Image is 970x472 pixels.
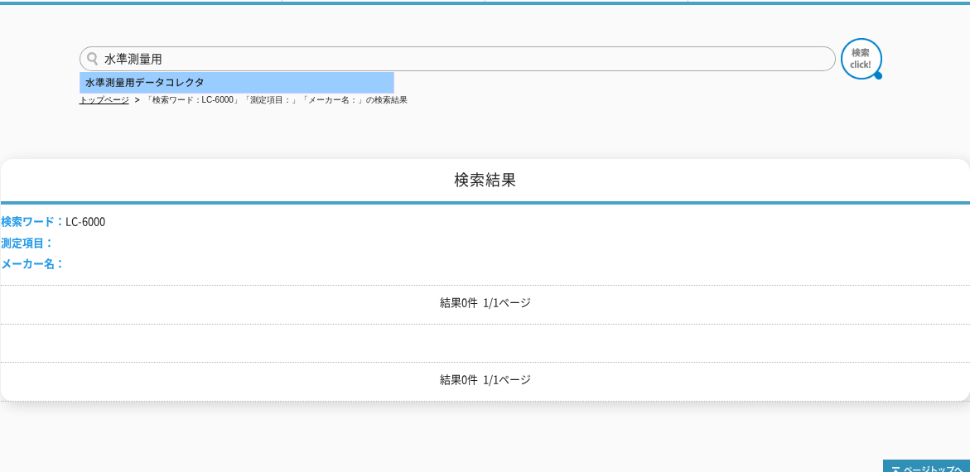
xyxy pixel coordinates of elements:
[80,46,836,71] input: 商品名、型式、NETIS番号を入力してください
[80,95,129,104] a: トップページ
[1,255,65,271] span: メーカー名：
[841,38,882,79] img: btn_search.png
[1,213,105,230] li: LC-6000
[1,213,65,229] span: 検索ワード：
[80,72,393,93] div: 水準測量用データコレクタ
[1,294,970,311] p: 結果0件 1/1ページ
[1,159,970,205] h1: 検索結果
[1,234,55,250] span: 測定項目：
[1,371,970,388] p: 結果0件 1/1ページ
[132,92,408,109] li: 「検索ワード：LC-6000」「測定項目：」「メーカー名：」の検索結果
